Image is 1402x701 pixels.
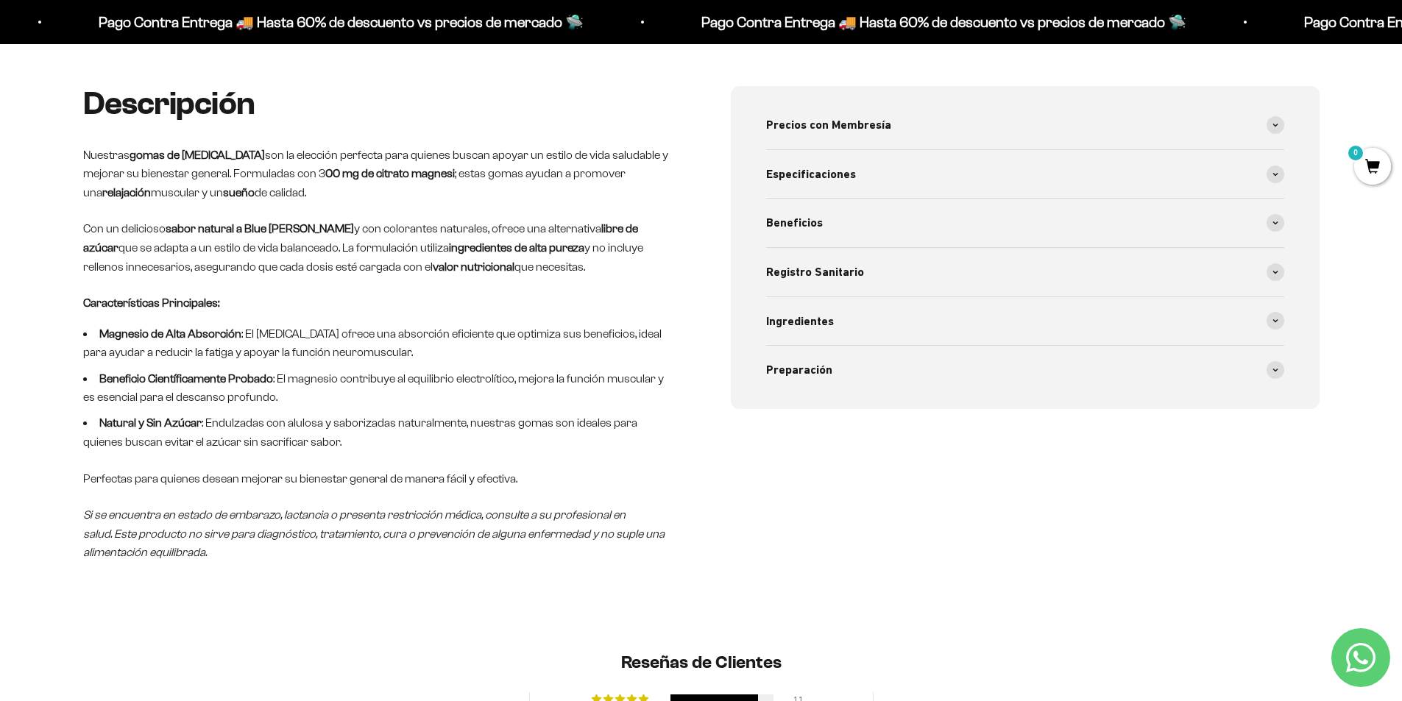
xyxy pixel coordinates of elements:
span: Preparación [766,360,832,380]
span: Registro Sanitario [766,263,864,282]
span: Especificaciones [766,165,856,184]
strong: 00 mg de citrato magnesi [325,167,455,179]
span: Ingredientes [766,312,834,331]
span: Enviar [241,221,303,246]
span: Precios con Membresía [766,115,891,135]
strong: Natural y Sin Azúcar [99,416,202,429]
strong: sueño [223,186,255,199]
li: : Endulzadas con alulosa y saborizadas naturalmente, nuestras gomas son ideales para quienes busc... [83,413,672,451]
div: Reseñas de otros clientes [18,99,305,125]
button: Enviar [240,221,305,246]
div: Más información sobre los ingredientes [18,70,305,96]
p: Perfectas para quienes desean mejorar su bienestar general de manera fácil y efectiva. [83,469,672,488]
span: Beneficios [766,213,823,232]
div: Una promoción especial [18,129,305,154]
li: : El [MEDICAL_DATA] ofrece una absorción eficiente que optimiza sus beneficios, ideal para ayudar... [83,324,672,362]
h2: Reseñas de Clientes [272,650,1131,675]
p: Pago Contra Entrega 🚚 Hasta 60% de descuento vs precios de mercado 🛸 [682,10,1167,34]
summary: Precios con Membresía [766,101,1284,149]
em: Si se encuentra en estado de embarazo, lactancia o presenta restricción médica, consulte a su pro... [83,508,665,558]
strong: ingredientes de alta pureza [449,241,584,254]
p: Nuestras son la elección perfecta para quienes buscan apoyar un estilo de vida saludable y mejora... [83,146,672,202]
h2: Descripción [83,86,672,121]
div: Un mejor precio [18,188,305,213]
li: : El magnesio contribuye al equilibrio electrolítico, mejora la función muscular y es esencial pa... [83,369,672,407]
summary: Registro Sanitario [766,248,1284,296]
div: Un video del producto [18,158,305,184]
strong: relajación [102,186,151,199]
strong: sabor natural a Blue [PERSON_NAME] [166,222,354,235]
strong: Magnesio de Alta Absorción [99,327,241,340]
summary: Ingredientes [766,297,1284,346]
strong: Beneficio Científicamente Probado [99,372,273,385]
strong: valor nutricional [433,260,514,273]
a: 0 [1354,160,1391,176]
mark: 0 [1347,144,1364,162]
strong: Características Principales: [83,296,219,309]
strong: gomas de [MEDICAL_DATA] [130,149,265,161]
strong: libre de azúcar [83,222,638,254]
p: Pago Contra Entrega 🚚 Hasta 60% de descuento vs precios de mercado 🛸 [79,10,564,34]
summary: Preparación [766,346,1284,394]
summary: Especificaciones [766,150,1284,199]
summary: Beneficios [766,199,1284,247]
p: ¿Qué te haría sentir más seguro de comprar este producto? [18,24,305,57]
p: Con un delicioso y con colorantes naturales, ofrece una alternativa que se adapta a un estilo de ... [83,219,672,276]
